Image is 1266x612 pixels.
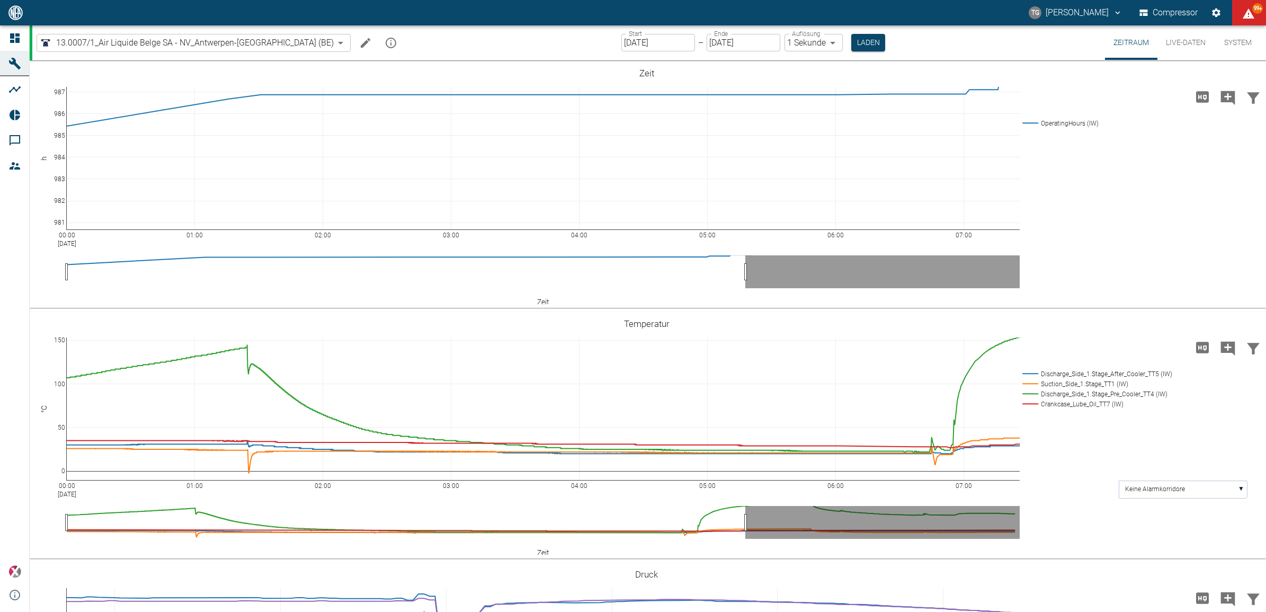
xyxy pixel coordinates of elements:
[1215,584,1241,612] button: Kommentar hinzufügen
[39,37,334,49] a: 13.0007/1_Air Liquide Belge SA - NV_Antwerpen-[GEOGRAPHIC_DATA] (BE)
[1190,592,1215,602] span: Hohe Auflösung
[7,5,24,20] img: logo
[380,32,402,54] button: mission info
[1190,91,1215,101] span: Hohe Auflösung
[1105,25,1157,60] button: Zeitraum
[1190,342,1215,352] span: Hohe Auflösung
[1207,3,1226,22] button: Einstellungen
[707,34,780,51] input: DD.MM.YYYY
[698,37,703,49] p: –
[1157,25,1214,60] button: Live-Daten
[1029,6,1041,19] div: TG
[1241,334,1266,361] button: Daten filtern
[851,34,885,51] button: Laden
[56,37,334,49] span: 13.0007/1_Air Liquide Belge SA - NV_Antwerpen-[GEOGRAPHIC_DATA] (BE)
[1241,584,1266,612] button: Daten filtern
[1027,3,1124,22] button: thomas.gregoir@neuman-esser.com
[1241,83,1266,111] button: Daten filtern
[714,29,728,38] label: Ende
[621,34,695,51] input: DD.MM.YYYY
[1252,3,1263,14] span: 99+
[1125,485,1185,493] text: Keine Alarmkorridore
[8,565,21,578] img: Xplore Logo
[1214,25,1262,60] button: System
[784,34,843,51] div: 1 Sekunde
[629,29,642,38] label: Start
[355,32,376,54] button: Machine bearbeiten
[1137,3,1200,22] button: Compressor
[792,29,821,38] label: Auflösung
[1215,334,1241,361] button: Kommentar hinzufügen
[1215,83,1241,111] button: Kommentar hinzufügen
